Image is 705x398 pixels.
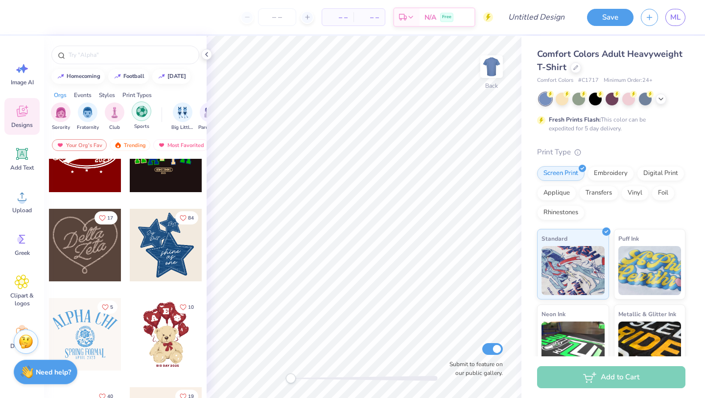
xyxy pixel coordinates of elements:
[114,74,121,79] img: trend_line.gif
[171,102,194,131] div: filter for Big Little Reveal
[74,91,92,99] div: Events
[10,342,34,350] span: Decorate
[12,206,32,214] span: Upload
[107,216,113,221] span: 17
[77,102,99,131] div: filter for Fraternity
[541,246,605,295] img: Standard
[152,69,190,84] button: [DATE]
[537,147,685,158] div: Print Type
[36,368,71,377] strong: Need help?
[359,12,379,23] span: – –
[94,211,117,224] button: Like
[97,300,117,314] button: Like
[171,124,194,131] span: Big Little Reveal
[537,76,573,85] span: Comfort Colors
[188,216,194,221] span: 84
[77,124,99,131] span: Fraternity
[52,139,107,151] div: Your Org's Fav
[482,57,501,76] img: Back
[153,139,209,151] div: Most Favorited
[108,69,149,84] button: football
[541,233,567,244] span: Standard
[55,107,67,118] img: Sorority Image
[500,7,572,27] input: Untitled Design
[549,116,601,124] strong: Fresh Prints Flash:
[57,74,65,79] img: trend_line.gif
[328,12,348,23] span: – –
[198,102,221,131] button: filter button
[51,69,105,84] button: homecoming
[109,107,120,118] img: Club Image
[618,246,681,295] img: Puff Ink
[618,322,681,371] img: Metallic & Glitter Ink
[579,186,618,200] div: Transfers
[286,373,296,383] div: Accessibility label
[114,142,122,149] img: trending.gif
[188,305,194,310] span: 10
[442,14,451,21] span: Free
[444,360,503,377] label: Submit to feature on our public gallery.
[110,305,113,310] span: 5
[537,166,585,181] div: Screen Print
[198,124,221,131] span: Parent's Weekend
[587,166,634,181] div: Embroidery
[158,74,165,79] img: trend_line.gif
[54,91,67,99] div: Orgs
[175,211,198,224] button: Like
[621,186,649,200] div: Vinyl
[52,124,70,131] span: Sorority
[123,74,144,79] div: football
[110,139,150,151] div: Trending
[637,166,684,181] div: Digital Print
[132,102,151,131] button: filter button
[11,78,34,86] span: Image AI
[652,186,675,200] div: Foil
[204,107,215,118] img: Parent's Weekend Image
[618,233,639,244] span: Puff Ink
[82,107,93,118] img: Fraternity Image
[541,322,605,371] img: Neon Ink
[136,106,147,117] img: Sports Image
[537,186,576,200] div: Applique
[198,102,221,131] div: filter for Parent's Weekend
[99,91,115,99] div: Styles
[167,74,186,79] div: halloween
[424,12,436,23] span: N/A
[10,164,34,172] span: Add Text
[15,249,30,257] span: Greek
[51,102,70,131] button: filter button
[11,121,33,129] span: Designs
[541,309,565,319] span: Neon Ink
[109,124,120,131] span: Club
[549,115,669,133] div: This color can be expedited for 5 day delivery.
[604,76,653,85] span: Minimum Order: 24 +
[6,292,38,307] span: Clipart & logos
[122,91,152,99] div: Print Types
[537,48,682,73] span: Comfort Colors Adult Heavyweight T-Shirt
[537,205,585,220] div: Rhinestones
[587,9,634,26] button: Save
[618,309,676,319] span: Metallic & Glitter Ink
[485,81,498,90] div: Back
[175,300,198,314] button: Like
[51,102,70,131] div: filter for Sorority
[105,102,124,131] div: filter for Club
[56,142,64,149] img: most_fav.gif
[665,9,685,26] a: ML
[258,8,296,26] input: – –
[578,76,599,85] span: # C1717
[77,102,99,131] button: filter button
[132,101,151,130] div: filter for Sports
[68,50,193,60] input: Try "Alpha"
[670,12,681,23] span: ML
[67,74,100,79] div: homecoming
[134,123,149,130] span: Sports
[158,142,165,149] img: most_fav.gif
[177,107,188,118] img: Big Little Reveal Image
[105,102,124,131] button: filter button
[171,102,194,131] button: filter button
